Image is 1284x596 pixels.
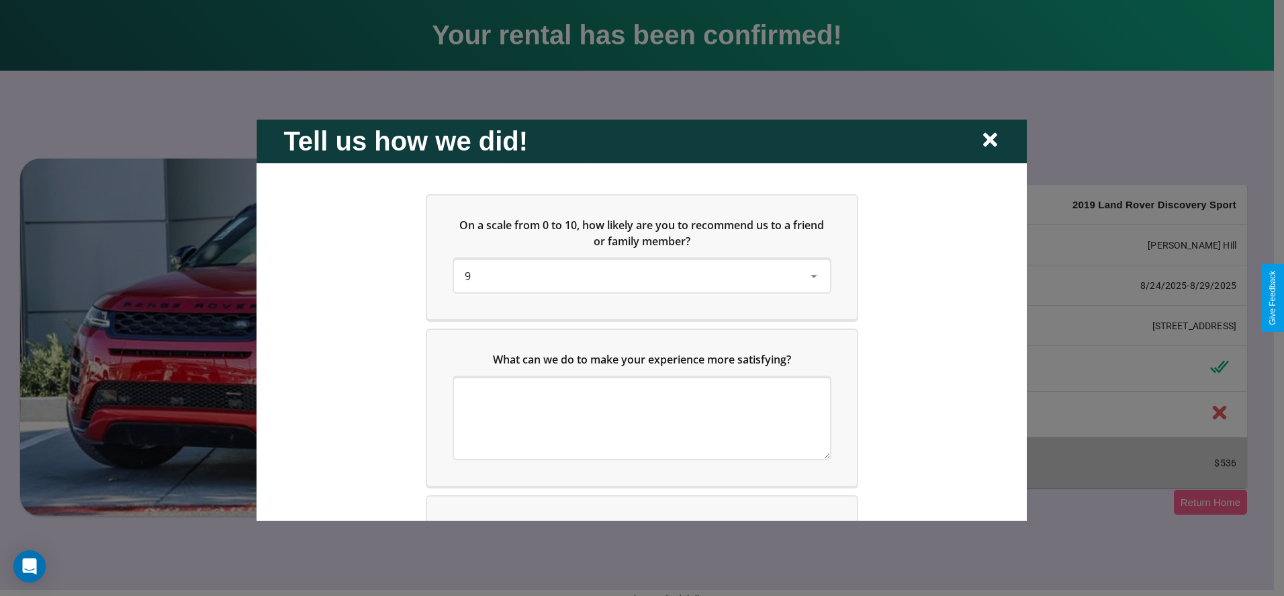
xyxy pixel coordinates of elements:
[1268,271,1277,325] div: Give Feedback
[465,268,471,283] span: 9
[460,217,827,248] span: On a scale from 0 to 10, how likely are you to recommend us to a friend or family member?
[467,518,808,533] span: Which of the following features do you value the most in a vehicle?
[493,351,791,366] span: What can we do to make your experience more satisfying?
[454,259,830,292] div: On a scale from 0 to 10, how likely are you to recommend us to a friend or family member?
[283,126,528,156] h2: Tell us how we did!
[454,216,830,249] h5: On a scale from 0 to 10, how likely are you to recommend us to a friend or family member?
[427,195,857,318] div: On a scale from 0 to 10, how likely are you to recommend us to a friend or family member?
[13,550,46,583] div: Open Intercom Messenger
